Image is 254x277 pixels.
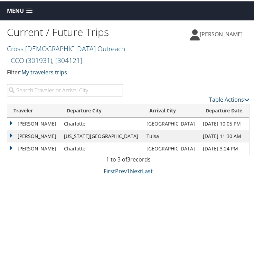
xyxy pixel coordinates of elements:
span: , [ 304121 ] [52,54,82,64]
a: 1 [127,166,130,174]
a: Menu [3,4,36,15]
a: My travelers trips [21,67,67,75]
a: Last [142,166,153,174]
span: [PERSON_NAME] [200,29,243,37]
th: Departure Date: activate to sort column descending [199,103,249,116]
th: Arrival City: activate to sort column ascending [143,103,199,116]
a: Table Actions [209,94,250,102]
td: [GEOGRAPHIC_DATA] [143,141,199,154]
td: [DATE] 3:24 PM [199,141,249,154]
td: [US_STATE][GEOGRAPHIC_DATA] [60,129,143,141]
h1: Current / Future Trips [7,24,128,38]
span: 3 [127,154,130,162]
span: Menu [7,6,24,13]
input: Search Traveler or Arrival City [7,83,123,95]
td: Charlotte [60,116,143,129]
td: [DATE] 11:30 AM [199,129,249,141]
td: [GEOGRAPHIC_DATA] [143,116,199,129]
span: ( 301931 ) [26,54,52,64]
a: Prev [115,166,127,174]
td: Charlotte [60,141,143,154]
td: [DATE] 10:05 PM [199,116,249,129]
td: [PERSON_NAME] [7,116,60,129]
a: [PERSON_NAME] [190,22,250,43]
td: [PERSON_NAME] [7,129,60,141]
a: Cross [DEMOGRAPHIC_DATA] Outreach - CCO [7,43,125,64]
div: 1 to 3 of records [7,154,250,166]
td: Tulsa [143,129,199,141]
th: Traveler: activate to sort column ascending [7,103,60,116]
p: Filter: [7,67,128,76]
a: Next [130,166,142,174]
th: Departure City: activate to sort column ascending [60,103,143,116]
td: [PERSON_NAME] [7,141,60,154]
a: First [104,166,115,174]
